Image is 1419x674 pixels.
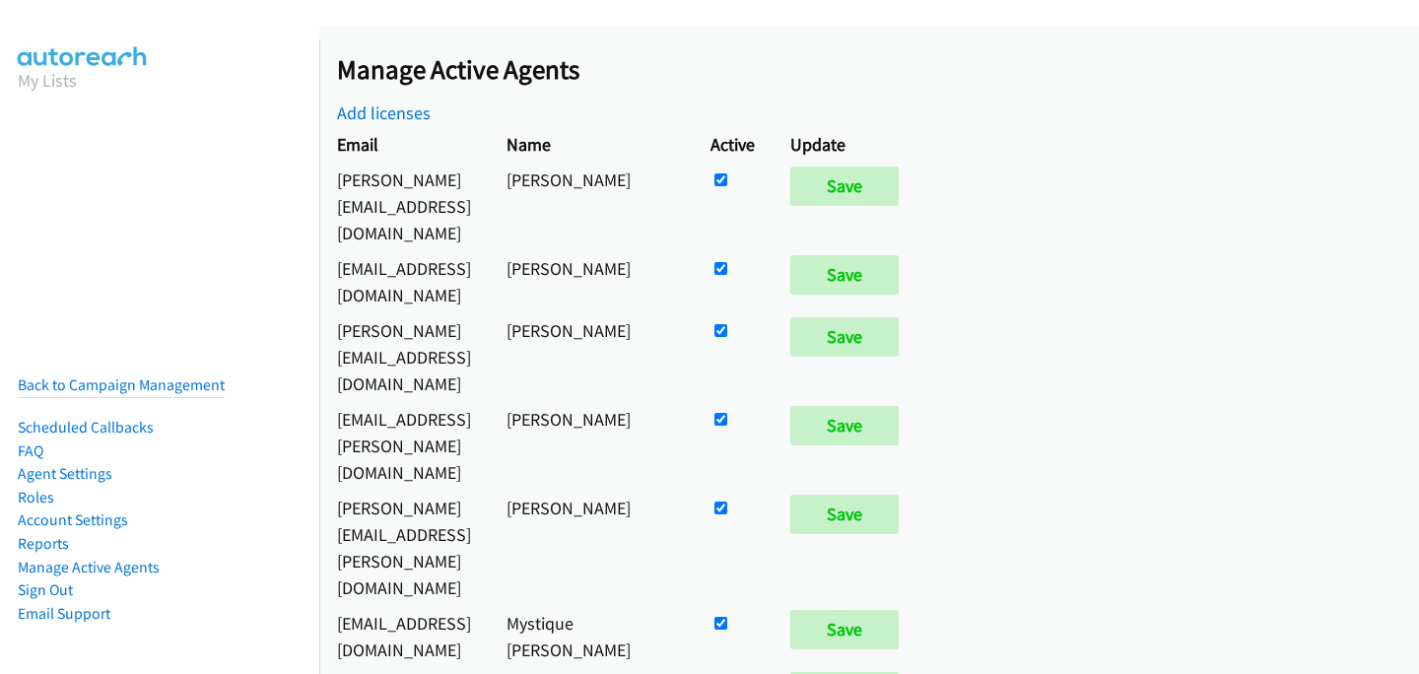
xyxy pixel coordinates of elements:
td: [PERSON_NAME] [489,401,693,490]
td: [PERSON_NAME] [489,490,693,605]
td: [PERSON_NAME][EMAIL_ADDRESS][DOMAIN_NAME] [319,162,489,250]
a: Agent Settings [18,464,112,483]
a: Account Settings [18,510,128,529]
iframe: Checklist [1252,588,1404,659]
input: Save [790,610,899,649]
h2: Manage Active Agents [337,53,1419,87]
a: Email Support [18,604,110,623]
td: [PERSON_NAME] [489,162,693,250]
input: Save [790,317,899,357]
th: Update [773,126,925,162]
a: Sign Out [18,580,73,599]
a: Back to Campaign Management [18,375,225,394]
a: Scheduled Callbacks [18,418,154,437]
a: My Lists [18,69,77,92]
td: [PERSON_NAME] [489,312,693,401]
a: Add licenses [337,101,431,124]
input: Save [790,406,899,445]
input: Save [790,255,899,295]
td: [EMAIL_ADDRESS][PERSON_NAME][DOMAIN_NAME] [319,401,489,490]
td: [EMAIL_ADDRESS][DOMAIN_NAME] [319,605,489,667]
th: Active [693,126,773,162]
th: Email [319,126,489,162]
a: Reports [18,534,69,553]
th: Name [489,126,693,162]
a: FAQ [18,441,43,460]
input: Save [790,495,899,534]
a: Roles [18,488,54,506]
td: [EMAIL_ADDRESS][DOMAIN_NAME] [319,250,489,312]
a: Manage Active Agents [18,558,160,576]
td: [PERSON_NAME] [489,250,693,312]
td: Mystique [PERSON_NAME] [489,605,693,667]
input: Save [790,167,899,206]
td: [PERSON_NAME][EMAIL_ADDRESS][DOMAIN_NAME] [319,312,489,401]
td: [PERSON_NAME][EMAIL_ADDRESS][PERSON_NAME][DOMAIN_NAME] [319,490,489,605]
iframe: Resource Center [1363,258,1419,415]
